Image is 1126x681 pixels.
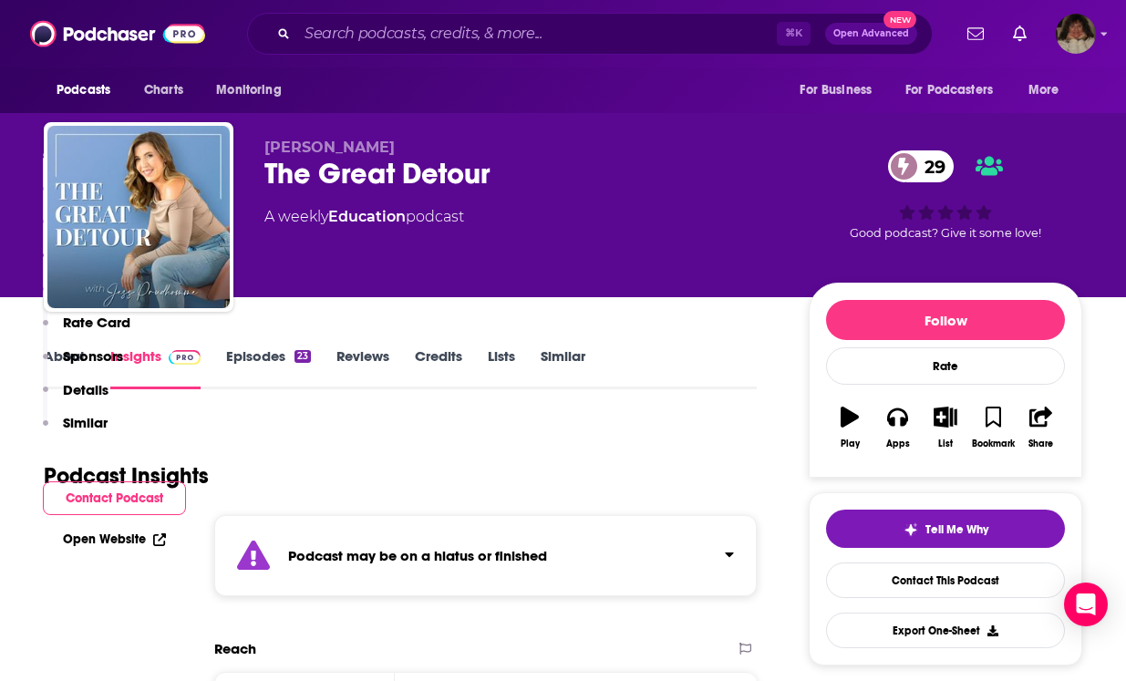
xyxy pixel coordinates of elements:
section: Click to expand status details [214,515,757,596]
a: Credits [415,347,462,389]
a: Episodes23 [226,347,311,389]
span: Good podcast? Give it some love! [850,226,1041,240]
button: Share [1018,395,1065,460]
div: 23 [294,350,311,363]
button: Export One-Sheet [826,613,1065,648]
button: Details [43,381,108,415]
button: open menu [44,73,134,108]
img: The Great Detour [47,126,230,308]
img: User Profile [1056,14,1096,54]
a: Similar [541,347,585,389]
span: Monitoring [216,77,281,103]
button: Apps [873,395,921,460]
input: Search podcasts, credits, & more... [297,19,777,48]
span: Charts [144,77,183,103]
p: Details [63,381,108,398]
p: Similar [63,414,108,431]
a: Reviews [336,347,389,389]
a: Show notifications dropdown [960,18,991,49]
img: tell me why sparkle [904,522,918,537]
span: For Podcasters [905,77,993,103]
strong: Podcast may be on a hiatus or finished [288,547,547,564]
button: open menu [894,73,1019,108]
span: 29 [906,150,955,182]
button: tell me why sparkleTell Me Why [826,510,1065,548]
a: Charts [132,73,194,108]
button: Play [826,395,873,460]
div: Bookmark [972,439,1015,449]
img: Podchaser - Follow, Share and Rate Podcasts [30,16,205,51]
button: Open AdvancedNew [825,23,917,45]
h2: Reach [214,640,256,657]
a: Open Website [63,531,166,547]
div: Play [841,439,860,449]
div: List [938,439,953,449]
button: Follow [826,300,1065,340]
div: Rate [826,347,1065,385]
button: Show profile menu [1056,14,1096,54]
span: More [1028,77,1059,103]
div: Open Intercom Messenger [1064,583,1108,626]
a: Contact This Podcast [826,562,1065,598]
button: open menu [787,73,894,108]
button: Contact Podcast [43,481,186,515]
span: Open Advanced [833,29,909,38]
button: Similar [43,414,108,448]
div: Apps [886,439,910,449]
button: Bookmark [969,395,1017,460]
a: Education [328,208,406,225]
button: List [922,395,969,460]
span: Podcasts [57,77,110,103]
span: Tell Me Why [925,522,988,537]
button: open menu [1016,73,1082,108]
div: A weekly podcast [264,206,464,228]
div: 29Good podcast? Give it some love! [809,139,1082,252]
button: Sponsors [43,347,123,381]
span: New [883,11,916,28]
a: 29 [888,150,955,182]
span: Logged in as angelport [1056,14,1096,54]
span: ⌘ K [777,22,811,46]
span: [PERSON_NAME] [264,139,395,156]
p: Sponsors [63,347,123,365]
div: Share [1028,439,1053,449]
a: Lists [488,347,515,389]
div: Search podcasts, credits, & more... [247,13,933,55]
button: open menu [203,73,305,108]
span: For Business [800,77,872,103]
a: Show notifications dropdown [1006,18,1034,49]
